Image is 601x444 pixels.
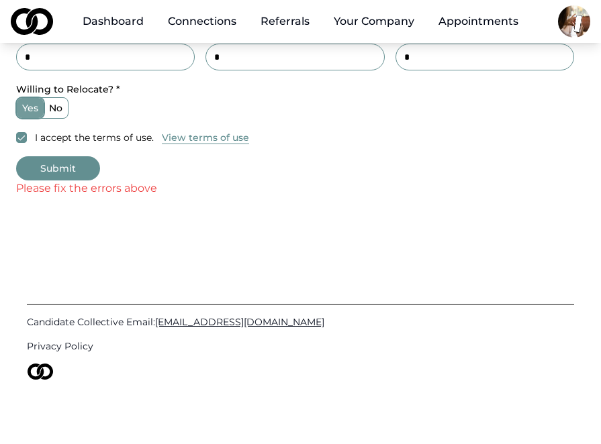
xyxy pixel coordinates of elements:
[72,8,154,35] a: Dashboard
[27,339,574,353] a: Privacy Policy
[11,8,53,35] img: logo
[16,83,120,95] label: Willing to Relocate? *
[16,156,100,180] button: Submit
[162,129,249,146] a: View terms of use
[157,8,247,35] a: Connections
[323,8,425,35] button: Your Company
[27,315,574,329] a: Candidate Collective Email:[EMAIL_ADDRESS][DOMAIN_NAME]
[17,98,44,118] label: yes
[558,5,590,38] img: 536b56b0-0780-4c34-99f1-32bccf700ab4-phone-profile_picture.png
[35,131,154,144] label: I accept the terms of use.
[155,316,324,328] span: [EMAIL_ADDRESS][DOMAIN_NAME]
[27,364,54,380] img: logo
[44,98,68,118] label: no
[428,8,529,35] a: Appointments
[250,8,320,35] a: Referrals
[72,8,529,35] nav: Main
[16,180,585,197] div: Please fix the errors above
[162,131,249,144] button: View terms of use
